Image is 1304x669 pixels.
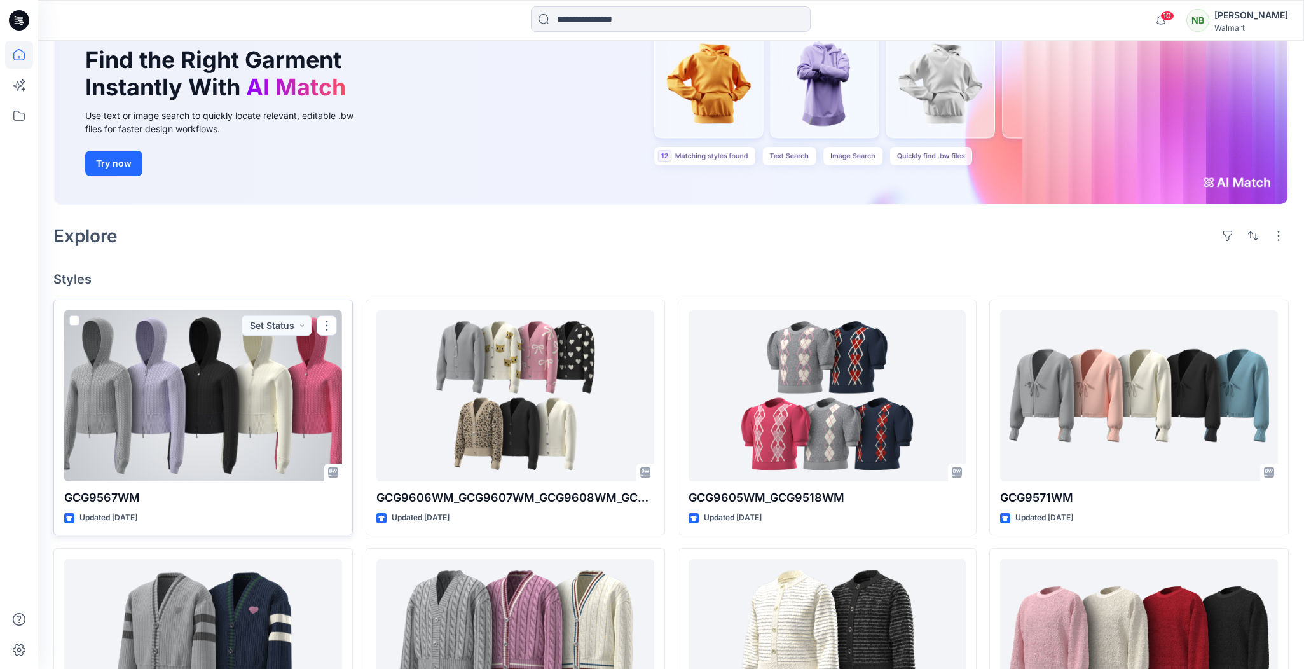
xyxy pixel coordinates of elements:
[85,109,371,135] div: Use text or image search to quickly locate relevant, editable .bw files for faster design workflows.
[53,272,1289,287] h4: Styles
[392,511,450,525] p: Updated [DATE]
[79,511,137,525] p: Updated [DATE]
[64,310,342,481] a: GCG9567WM
[1214,23,1288,32] div: Walmart
[1000,489,1278,507] p: GCG9571WM
[376,310,654,481] a: GCG9606WM_GCG9607WM_GCG9608WM_GCG9615WM_GCG9617WM
[689,489,966,507] p: GCG9605WM_GCG9518WM
[689,310,966,481] a: GCG9605WM_GCG9518WM
[64,489,342,507] p: GCG9567WM
[85,151,142,176] button: Try now
[1214,8,1288,23] div: [PERSON_NAME]
[1000,310,1278,481] a: GCG9571WM
[85,46,352,101] h1: Find the Right Garment Instantly With
[53,226,118,246] h2: Explore
[246,73,346,101] span: AI Match
[1015,511,1073,525] p: Updated [DATE]
[1186,9,1209,32] div: NB
[376,489,654,507] p: GCG9606WM_GCG9607WM_GCG9608WM_GCG9615WM_GCG9617WM
[1160,11,1174,21] span: 10
[704,511,762,525] p: Updated [DATE]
